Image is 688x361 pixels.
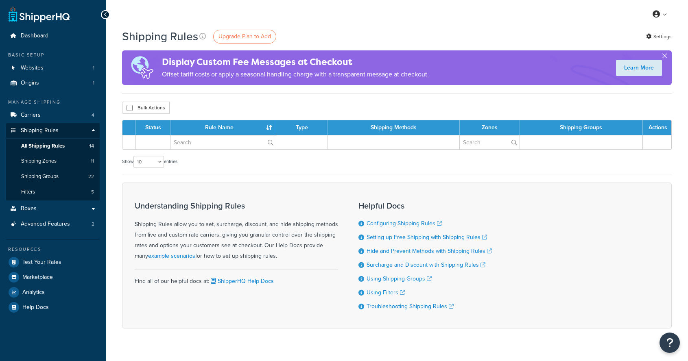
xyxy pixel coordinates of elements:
div: Basic Setup [6,52,100,59]
span: Websites [21,65,44,72]
a: Using Shipping Groups [367,274,432,283]
button: Open Resource Center [660,333,680,353]
a: Boxes [6,201,100,216]
div: Manage Shipping [6,99,100,106]
th: Shipping Groups [520,120,643,135]
a: Carriers 4 [6,108,100,123]
a: Advanced Features 2 [6,217,100,232]
a: Configuring Shipping Rules [367,219,442,228]
span: 5 [91,189,94,196]
span: Shipping Rules [21,127,59,134]
a: Using Filters [367,288,405,297]
span: Upgrade Plan to Add [218,32,271,41]
a: Hide and Prevent Methods with Shipping Rules [367,247,492,255]
a: Help Docs [6,300,100,315]
li: All Shipping Rules [6,139,100,154]
th: Shipping Methods [328,120,459,135]
span: Analytics [22,289,45,296]
span: 22 [88,173,94,180]
a: All Shipping Rules 14 [6,139,100,154]
a: Setting up Free Shipping with Shipping Rules [367,233,487,241]
span: Shipping Zones [21,158,57,165]
span: Shipping Groups [21,173,59,180]
h3: Understanding Shipping Rules [135,201,338,210]
span: Test Your Rates [22,259,61,266]
th: Type [276,120,328,135]
a: Settings [646,31,672,42]
th: Zones [460,120,520,135]
span: Origins [21,80,39,87]
span: 1 [93,80,94,87]
li: Filters [6,185,100,200]
a: Learn More [616,60,662,76]
input: Search [170,135,276,149]
span: Marketplace [22,274,53,281]
div: Shipping Rules allow you to set, surcharge, discount, and hide shipping methods from live and cus... [135,201,338,261]
h3: Helpful Docs [358,201,492,210]
h1: Shipping Rules [122,28,198,44]
span: 4 [92,112,94,119]
li: Shipping Groups [6,169,100,184]
input: Search [460,135,520,149]
span: 2 [92,221,94,228]
a: Shipping Zones 11 [6,154,100,169]
span: 1 [93,65,94,72]
a: ShipperHQ Home [9,6,70,22]
h4: Display Custom Fee Messages at Checkout [162,55,429,69]
select: Showentries [133,156,164,168]
span: Dashboard [21,33,48,39]
a: Surcharge and Discount with Shipping Rules [367,261,485,269]
li: Advanced Features [6,217,100,232]
a: Dashboard [6,28,100,43]
div: Resources [6,246,100,253]
th: Status [136,120,170,135]
th: Actions [643,120,671,135]
a: Origins 1 [6,76,100,91]
li: Origins [6,76,100,91]
li: Shipping Zones [6,154,100,169]
a: Upgrade Plan to Add [213,30,276,43]
button: Bulk Actions [122,102,170,114]
span: Advanced Features [21,221,70,228]
a: Marketplace [6,270,100,285]
span: Boxes [21,205,37,212]
span: Filters [21,189,35,196]
li: Websites [6,61,100,76]
a: Filters 5 [6,185,100,200]
span: Carriers [21,112,41,119]
th: Rule Name [170,120,276,135]
label: Show entries [122,156,177,168]
span: 11 [91,158,94,165]
a: Shipping Groups 22 [6,169,100,184]
p: Offset tariff costs or apply a seasonal handling charge with a transparent message at checkout. [162,69,429,80]
a: Test Your Rates [6,255,100,270]
a: Websites 1 [6,61,100,76]
span: All Shipping Rules [21,143,65,150]
span: Help Docs [22,304,49,311]
img: duties-banner-06bc72dcb5fe05cb3f9472aba00be2ae8eb53ab6f0d8bb03d382ba314ac3c341.png [122,50,162,85]
li: Carriers [6,108,100,123]
a: example scenarios [148,252,195,260]
li: Shipping Rules [6,123,100,200]
div: Find all of our helpful docs at: [135,270,338,287]
a: Analytics [6,285,100,300]
a: Troubleshooting Shipping Rules [367,302,454,311]
span: 14 [89,143,94,150]
a: Shipping Rules [6,123,100,138]
a: ShipperHQ Help Docs [209,277,274,285]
